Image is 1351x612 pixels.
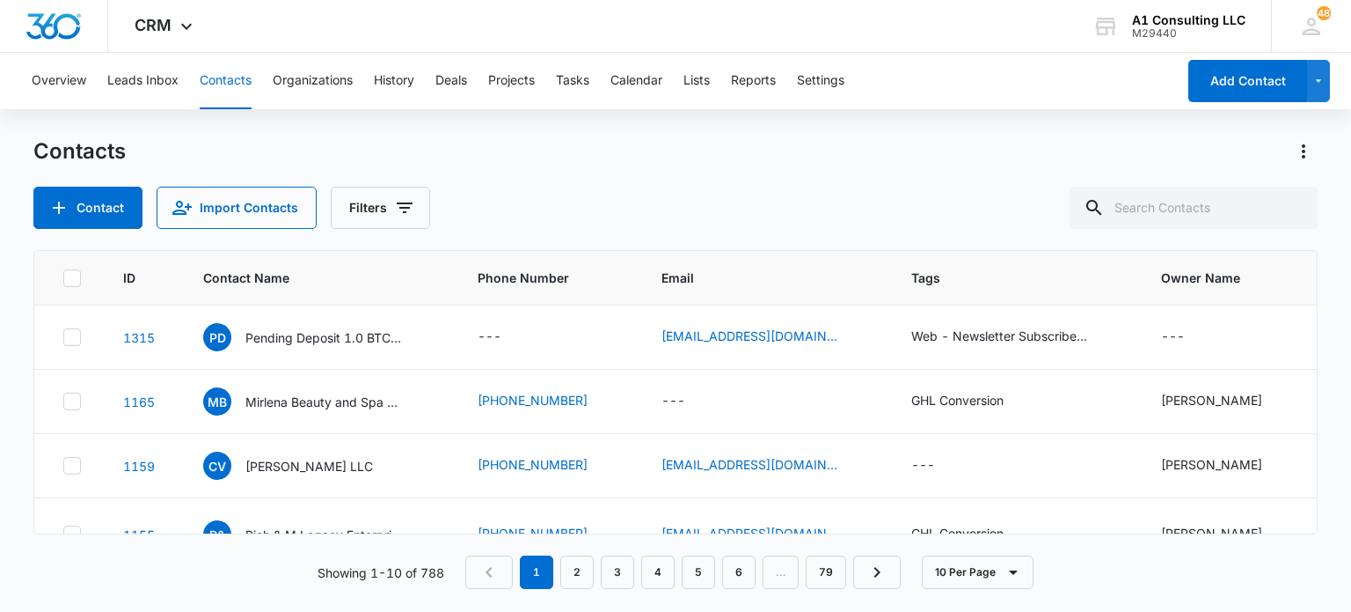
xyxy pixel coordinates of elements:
[1161,524,1262,542] div: [PERSON_NAME]
[601,556,634,589] a: Page 3
[478,391,619,412] div: Phone Number - (347) 963-1217 - Select to Edit Field
[661,524,869,545] div: Email - richandmlegacy@gmail.com - Select to Edit Field
[911,524,1004,542] div: GHL Conversion
[1132,13,1245,27] div: account name
[123,394,155,409] a: Navigate to contact details page for Mirlena Beauty and Spa LLC
[1132,27,1245,40] div: account id
[331,187,430,229] button: Filters
[245,457,373,476] p: [PERSON_NAME] LLC
[922,556,1033,589] button: 10 Per Page
[911,455,935,476] div: ---
[203,452,231,480] span: CV
[1161,524,1294,545] div: Owner Name - Richard Coleman - Select to Edit Field
[682,556,715,589] a: Page 5
[1161,391,1262,409] div: [PERSON_NAME]
[683,53,710,109] button: Lists
[465,556,901,589] nav: Pagination
[123,459,155,474] a: Navigate to contact details page for Cristian VALENTIN LLC
[661,327,869,348] div: Email - friedenspfeifen@omggreatfoods.com - Select to Edit Field
[200,53,252,109] button: Contacts
[911,269,1093,287] span: Tags
[203,520,435,549] div: Contact Name - Rich & M Legacy Enterprises LLC - Select to Edit Field
[1161,327,1216,348] div: Owner Name - - Select to Edit Field
[1161,391,1294,412] div: Owner Name - Fineta Garcia - Select to Edit Field
[1289,137,1318,166] button: Actions
[560,556,594,589] a: Page 2
[245,328,404,347] p: Pending Deposit 1.0 BTC from unknown sender. Review >> https//[DOMAIN_NAME][URL]
[203,323,435,351] div: Contact Name - Pending Deposit 1.0 BTC from unknown sender. Review >> https//graph.org/Get-your-B...
[911,455,967,476] div: Tags - - Select to Edit Field
[797,53,844,109] button: Settings
[1161,455,1294,476] div: Owner Name - Cristian Valentin - Select to Edit Field
[1317,6,1331,20] div: notifications count
[135,16,172,34] span: CRM
[478,269,619,287] span: Phone Number
[203,269,410,287] span: Contact Name
[123,330,155,345] a: Navigate to contact details page for Pending Deposit 1.0 BTC from unknown sender. Review >> https...
[1070,187,1318,229] input: Search Contacts
[203,323,231,351] span: PD
[1161,327,1185,348] div: ---
[123,527,155,542] a: Navigate to contact details page for Rich & M Legacy Enterprises LLC
[488,53,535,109] button: Projects
[374,53,414,109] button: History
[273,53,353,109] button: Organizations
[853,556,901,589] a: Next Page
[1161,455,1262,474] div: [PERSON_NAME]
[107,53,179,109] button: Leads Inbox
[245,526,404,544] p: Rich & M Legacy Enterprises LLC
[435,53,467,109] button: Deals
[478,327,533,348] div: Phone Number - - Select to Edit Field
[318,564,444,582] p: Showing 1-10 of 788
[661,455,837,474] a: [EMAIL_ADDRESS][DOMAIN_NAME]
[203,520,231,549] span: R&
[478,524,619,545] div: Phone Number - (609) 400-2304 - Select to Edit Field
[33,187,142,229] button: Add Contact
[157,187,317,229] button: Import Contacts
[32,53,86,109] button: Overview
[661,391,685,412] div: ---
[661,391,717,412] div: Email - - Select to Edit Field
[478,327,501,348] div: ---
[203,452,405,480] div: Contact Name - Cristian VALENTIN LLC - Select to Edit Field
[123,269,135,287] span: ID
[520,556,553,589] em: 1
[661,327,837,345] a: [EMAIL_ADDRESS][DOMAIN_NAME]
[911,391,1004,409] div: GHL Conversion
[478,391,588,409] a: [PHONE_NUMBER]
[556,53,589,109] button: Tasks
[641,556,675,589] a: Page 4
[478,455,588,474] a: [PHONE_NUMBER]
[911,327,1087,345] div: Web - Newsletter Subscribe Form
[911,391,1035,412] div: Tags - GHL Conversion - Select to Edit Field
[661,455,869,476] div: Email - service@familyfreshlogistics.com - Select to Edit Field
[478,524,588,542] a: [PHONE_NUMBER]
[33,138,126,165] h1: Contacts
[478,455,619,476] div: Phone Number - (551) 404-0327 - Select to Edit Field
[911,524,1035,545] div: Tags - GHL Conversion - Select to Edit Field
[722,556,756,589] a: Page 6
[610,53,662,109] button: Calendar
[661,524,837,542] a: [EMAIL_ADDRESS][DOMAIN_NAME]
[661,269,843,287] span: Email
[1188,60,1307,102] button: Add Contact
[911,327,1119,348] div: Tags - Web - Newsletter Subscribe Form - Select to Edit Field
[203,387,435,416] div: Contact Name - Mirlena Beauty and Spa LLC - Select to Edit Field
[1317,6,1331,20] span: 48
[731,53,776,109] button: Reports
[806,556,846,589] a: Page 79
[203,387,231,416] span: MB
[245,393,404,411] p: Mirlena Beauty and Spa LLC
